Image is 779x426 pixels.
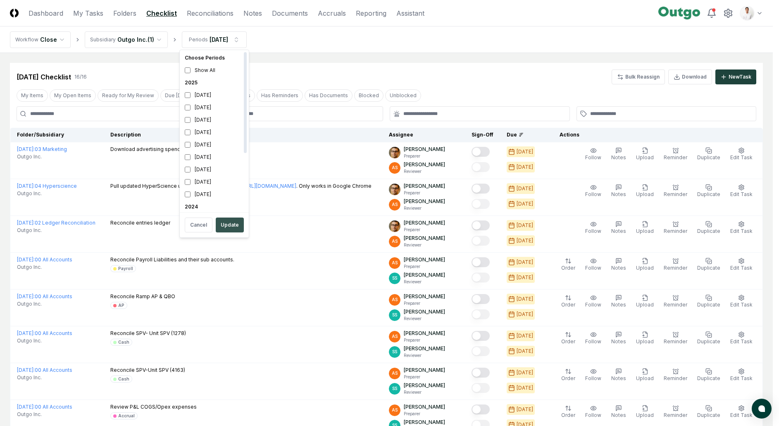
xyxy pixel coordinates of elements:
[181,114,247,126] div: [DATE]
[181,201,247,213] div: 2024
[181,176,247,188] div: [DATE]
[181,139,247,151] div: [DATE]
[181,89,247,101] div: [DATE]
[181,188,247,201] div: [DATE]
[181,64,247,77] div: Show All
[185,218,212,232] button: Cancel
[181,77,247,89] div: 2025
[181,101,247,114] div: [DATE]
[216,218,244,232] button: Update
[181,52,247,64] div: Choose Periods
[181,163,247,176] div: [DATE]
[181,151,247,163] div: [DATE]
[181,126,247,139] div: [DATE]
